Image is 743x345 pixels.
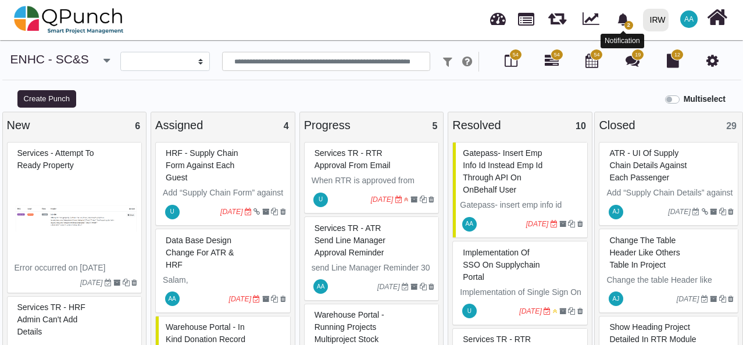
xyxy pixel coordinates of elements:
[551,220,558,227] i: Due Date
[163,274,286,286] p: Salam,
[113,279,120,286] i: Archive
[280,208,286,215] i: Delete
[467,308,471,314] span: U
[624,21,633,30] span: 2
[680,10,698,28] span: Ahad Ahmed Taji
[684,94,726,104] b: Multiselect
[519,307,542,315] i: [DATE]
[7,116,142,134] div: New
[674,51,680,59] span: 12
[165,291,180,306] span: Ahad Ahmed Taji
[371,195,394,204] i: [DATE]
[284,121,289,131] span: 4
[548,6,566,25] span: Releases
[577,1,610,39] div: Dynamic Report
[559,220,566,227] i: Archive
[420,283,427,290] i: Clone
[166,236,234,269] span: #83257
[395,196,402,203] i: Due Date
[577,220,583,227] i: Delete
[726,121,737,131] span: 29
[568,308,575,315] i: Clone
[606,274,734,298] p: Change the table Header like others table in project
[168,296,176,302] span: AA
[719,296,726,303] i: Clone
[609,291,623,306] span: Abdullah Jahangir
[410,283,417,290] i: Archive
[518,8,534,26] span: Projects
[304,116,440,134] div: Progress
[673,1,705,38] a: AA
[315,148,391,170] span: #82894
[609,205,623,219] span: Abdullah Jahangir
[105,279,112,286] i: Due Date
[402,283,409,290] i: Due Date
[428,283,434,290] i: Delete
[410,196,417,203] i: Archive
[577,308,583,315] i: Delete
[505,54,517,67] i: Board
[404,196,409,203] i: High
[667,54,679,67] i: Document Library
[17,303,85,336] span: #82219
[576,121,586,131] span: 10
[280,296,286,303] i: Delete
[719,208,726,215] i: Clone
[17,90,76,108] button: Create Punch
[319,197,323,202] span: U
[462,56,472,67] i: e.g: punch or !ticket or &Category or #label or @username or $priority or *iteration or ^addition...
[377,283,400,291] i: [DATE]
[228,295,251,303] i: [DATE]
[601,34,644,48] div: Notification
[432,121,437,131] span: 5
[553,308,558,315] i: Medium
[17,148,94,170] span: #82975
[710,296,717,303] i: Archive
[554,51,560,59] span: 54
[609,148,687,182] span: #83358
[462,304,477,318] span: Usman.ali
[166,148,238,182] span: #83357
[545,54,559,67] i: Gantt
[692,208,699,215] i: Due Date
[710,208,717,215] i: Archive
[526,220,549,228] i: [DATE]
[613,209,620,215] span: AJ
[253,208,260,215] i: Dependant Task
[650,10,666,30] div: IRW
[15,262,138,274] p: Error occurred on [DATE]
[317,284,324,290] span: AA
[262,208,269,215] i: Archive
[635,51,641,59] span: 19
[545,58,559,67] a: 54
[10,52,89,66] a: ENHC - SC&S
[728,208,734,215] i: Delete
[513,51,519,59] span: 54
[613,296,620,302] span: AJ
[262,296,269,303] i: Archive
[668,208,691,216] i: [DATE]
[559,308,566,315] i: Archive
[463,148,542,194] span: #83232
[313,279,328,294] span: Ahad Ahmed Taji
[599,116,738,134] div: Closed
[626,54,640,67] i: Punch Discussion
[460,286,583,311] p: Implementation of Single Sign On (SSO) on supply- chain portal
[15,175,138,262] img: eab94fe9-266a-47df-938d-e88a01c01077.png
[271,208,278,215] i: Clone
[312,175,435,211] p: When RTR is approved from email, it remains pending in the system.
[606,187,734,223] p: Add “Supply Chain Details” against each Passenger, including option to accept or reject.
[135,121,140,131] span: 6
[123,279,130,286] i: Clone
[460,199,583,236] p: Gatepass- insert emp info id instead emp id through API on onBehalf user
[684,16,694,23] span: AA
[452,116,588,134] div: Resolved
[220,208,243,216] i: [DATE]
[312,262,435,311] p: send Line Manager Reminder 30 minutes before selected departure time in case of pending Status in...
[170,209,174,215] span: U
[463,248,540,282] span: #83222
[313,193,328,207] span: Usman.ali
[617,13,629,26] svg: bell fill
[609,236,680,269] span: #83046
[163,187,286,236] p: Add “Supply Chain Form” against each Guest, including option to accept or reject individual guest...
